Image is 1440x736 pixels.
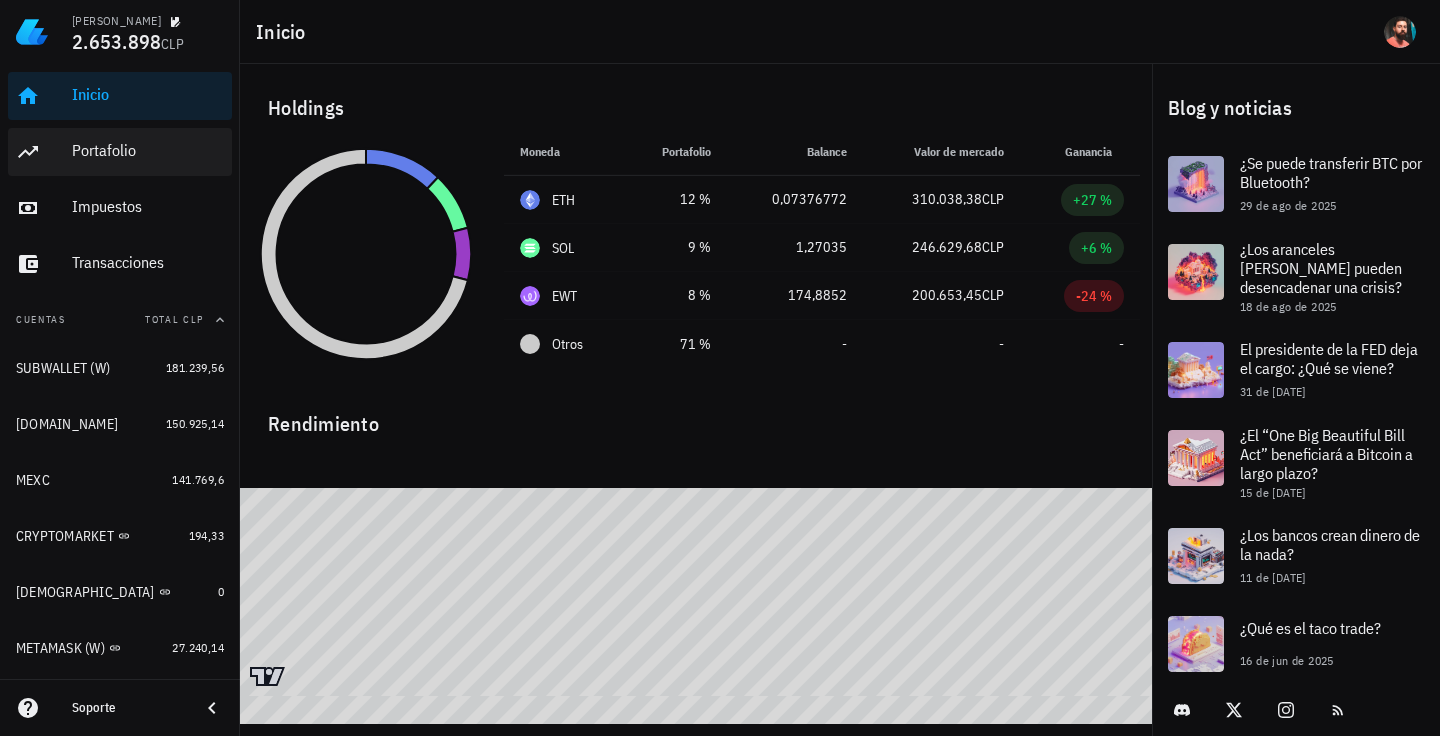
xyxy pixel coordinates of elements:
[1240,239,1402,297] span: ¿Los aranceles [PERSON_NAME] pueden desencadenar una crisis?
[1240,570,1306,585] span: 11 de [DATE]
[72,28,161,55] span: 2.653.898
[8,184,232,232] a: Impuestos
[552,334,583,355] span: Otros
[1152,512,1440,600] a: ¿Los bancos crean dinero de la nada? 11 de [DATE]
[743,237,847,258] div: 1,27035
[1119,335,1124,353] span: -
[1240,299,1337,314] span: 18 de ago de 2025
[1152,140,1440,228] a: ¿Se puede transferir BTC por Bluetooth? 29 de ago de 2025
[1073,190,1112,210] div: +27 %
[743,189,847,210] div: 0,07376772
[1240,485,1306,500] span: 15 de [DATE]
[624,128,727,176] th: Portafolio
[1240,425,1413,483] span: ¿El “One Big Beautiful Bill Act” beneficiará a Bitcoin a largo plazo?
[1240,384,1306,399] span: 31 de [DATE]
[640,285,711,306] div: 8 %
[912,238,982,256] span: 246.629,68
[72,13,161,29] div: [PERSON_NAME]
[16,640,105,657] div: METAMASK (W)
[218,584,224,599] span: 0
[145,313,204,326] span: Total CLP
[982,190,1004,208] span: CLP
[161,35,184,53] span: CLP
[1081,238,1112,258] div: +6 %
[520,238,540,258] div: SOL-icon
[1240,339,1418,378] span: El presidente de la FED deja el cargo: ¿Qué se viene?
[8,240,232,288] a: Transacciones
[727,128,863,176] th: Balance
[172,472,224,487] span: 141.769,6
[8,400,232,448] a: [DOMAIN_NAME] 150.925,14
[863,128,1020,176] th: Valor de mercado
[1076,286,1112,306] div: -24 %
[1152,414,1440,512] a: ¿El “One Big Beautiful Bill Act” beneficiará a Bitcoin a largo plazo? 15 de [DATE]
[8,296,232,344] button: CuentasTotal CLP
[640,334,711,355] div: 71 %
[552,286,578,306] div: EWT
[8,72,232,120] a: Inicio
[72,141,224,160] div: Portafolio
[250,667,285,686] a: Charting by TradingView
[166,360,224,375] span: 181.239,56
[1152,600,1440,688] a: ¿Qué es el taco trade? 16 de jun de 2025
[72,85,224,104] div: Inicio
[1240,653,1334,668] span: 16 de jun de 2025
[252,76,1140,140] div: Holdings
[1065,144,1124,159] span: Ganancia
[8,128,232,176] a: Portafolio
[8,624,232,672] a: METAMASK (W) 27.240,14
[8,512,232,560] a: CRYPTOMARKET 194,33
[640,237,711,258] div: 9 %
[16,472,50,489] div: MEXC
[172,640,224,655] span: 27.240,14
[16,416,118,433] div: [DOMAIN_NAME]
[912,190,982,208] span: 310.038,38
[72,197,224,216] div: Impuestos
[72,700,184,716] div: Soporte
[743,285,847,306] div: 174,8852
[16,360,110,377] div: SUBWALLET (W)
[504,128,624,176] th: Moneda
[189,528,224,543] span: 194,33
[1152,228,1440,326] a: ¿Los aranceles [PERSON_NAME] pueden desencadenar una crisis? 18 de ago de 2025
[552,238,575,258] div: SOL
[8,456,232,504] a: MEXC 141.769,6
[252,392,1140,440] div: Rendimiento
[16,584,155,601] div: [DEMOGRAPHIC_DATA]
[16,16,48,48] img: LedgiFi
[982,238,1004,256] span: CLP
[1240,525,1420,564] span: ¿Los bancos crean dinero de la nada?
[552,190,576,210] div: ETH
[1384,16,1416,48] div: avatar
[8,344,232,392] a: SUBWALLET (W) 181.239,56
[16,528,114,545] div: CRYPTOMARKET
[72,253,224,272] div: Transacciones
[256,16,314,48] h1: Inicio
[520,286,540,306] div: EWT-icon
[842,335,847,353] span: -
[1240,618,1381,638] span: ¿Qué es el taco trade?
[1240,153,1422,192] span: ¿Se puede transferir BTC por Bluetooth?
[999,335,1004,353] span: -
[166,416,224,431] span: 150.925,14
[640,189,711,210] div: 12 %
[982,286,1004,304] span: CLP
[8,568,232,616] a: [DEMOGRAPHIC_DATA] 0
[520,190,540,210] div: ETH-icon
[1152,326,1440,414] a: El presidente de la FED deja el cargo: ¿Qué se viene? 31 de [DATE]
[912,286,982,304] span: 200.653,45
[1152,76,1440,140] div: Blog y noticias
[1240,198,1337,213] span: 29 de ago de 2025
